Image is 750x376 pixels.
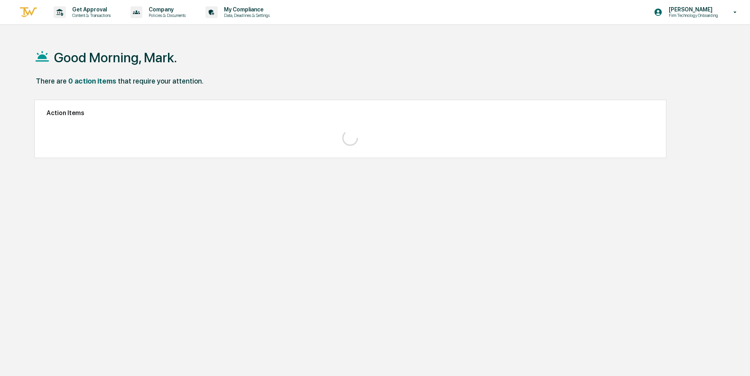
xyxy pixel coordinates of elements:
div: that require your attention. [118,77,203,85]
p: [PERSON_NAME] [662,6,722,13]
h2: Action Items [47,109,654,117]
h1: Good Morning, Mark. [54,50,177,65]
p: My Compliance [218,6,274,13]
div: 0 action items [68,77,116,85]
p: Data, Deadlines & Settings [218,13,274,18]
img: logo [19,6,38,19]
p: Policies & Documents [142,13,190,18]
div: There are [36,77,67,85]
p: Content & Transactions [66,13,115,18]
p: Company [142,6,190,13]
p: Firm Technology Onboarding [662,13,722,18]
p: Get Approval [66,6,115,13]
